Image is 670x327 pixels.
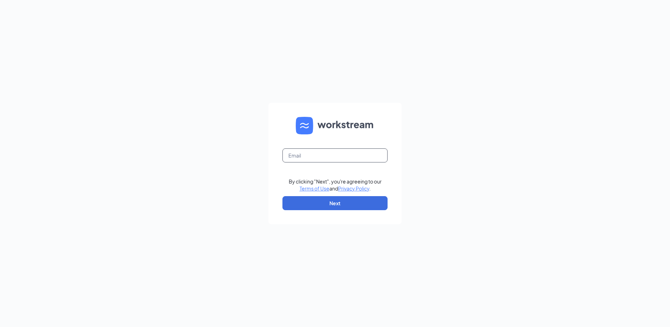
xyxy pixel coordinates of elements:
button: Next [282,196,388,210]
input: Email [282,148,388,162]
div: By clicking "Next", you're agreeing to our and . [289,178,382,192]
a: Privacy Policy [338,185,369,192]
a: Terms of Use [300,185,329,192]
img: WS logo and Workstream text [296,117,374,134]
